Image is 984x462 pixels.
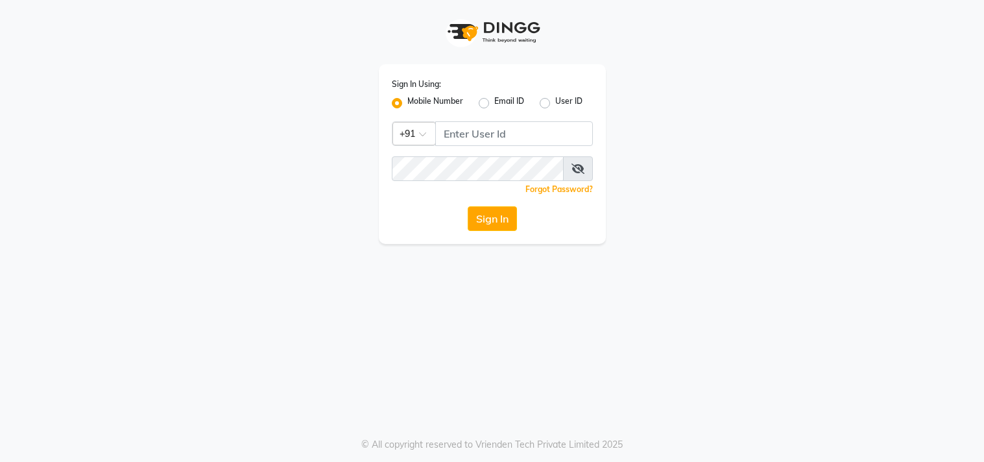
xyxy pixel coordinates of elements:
[555,95,582,111] label: User ID
[494,95,524,111] label: Email ID
[407,95,463,111] label: Mobile Number
[440,13,544,51] img: logo1.svg
[468,206,517,231] button: Sign In
[392,79,441,90] label: Sign In Using:
[435,121,593,146] input: Username
[525,184,593,194] a: Forgot Password?
[392,156,564,181] input: Username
